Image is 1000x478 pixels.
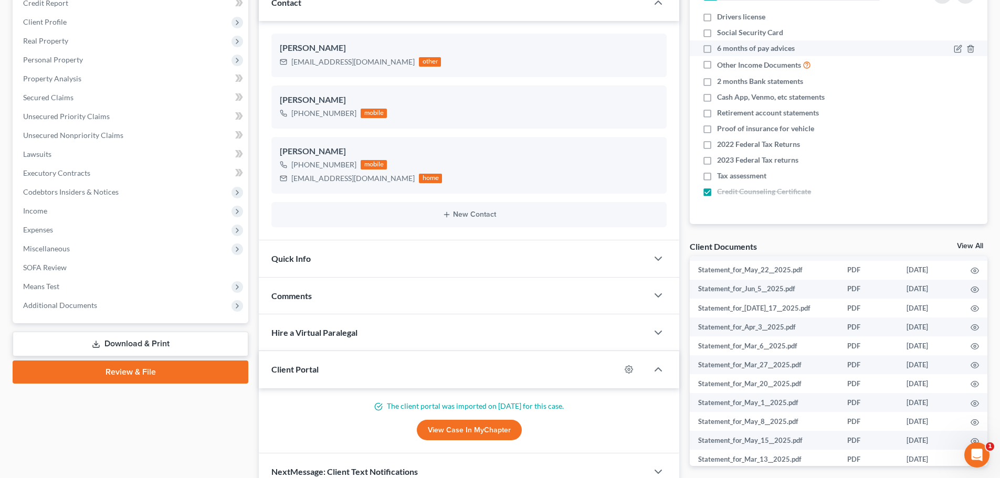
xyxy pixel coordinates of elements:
span: Hire a Virtual Paralegal [271,327,357,337]
span: Additional Documents [23,301,97,310]
span: Client Portal [271,364,319,374]
td: [DATE] [898,280,962,299]
div: [EMAIL_ADDRESS][DOMAIN_NAME] [291,173,415,184]
td: [DATE] [898,299,962,317]
span: Tax assessment [717,171,766,181]
span: Income [23,206,47,215]
span: Real Property [23,36,68,45]
td: PDF [839,393,898,412]
td: [DATE] [898,431,962,450]
td: Statement_for_[DATE]_17__2025.pdf [690,299,839,317]
span: 2 months Bank statements [717,76,803,87]
td: [DATE] [898,374,962,393]
span: Secured Claims [23,93,73,102]
td: PDF [839,280,898,299]
span: Cash App, Venmo, etc statements [717,92,825,102]
td: Statement_for_Mar_27__2025.pdf [690,355,839,374]
div: Client Documents [690,241,757,252]
span: Client Profile [23,17,67,26]
span: SOFA Review [23,263,67,272]
button: New Contact [280,210,658,219]
span: Unsecured Nonpriority Claims [23,131,123,140]
span: 2023 Federal Tax returns [717,155,798,165]
a: Download & Print [13,332,248,356]
span: Expenses [23,225,53,234]
a: Secured Claims [15,88,248,107]
a: Unsecured Nonpriority Claims [15,126,248,145]
span: Retirement account statements [717,108,819,118]
td: Statement_for_May_1__2025.pdf [690,393,839,412]
td: [DATE] [898,412,962,431]
a: View Case in MyChapter [417,420,522,441]
td: [DATE] [898,393,962,412]
span: Social Security Card [717,27,783,38]
td: PDF [839,374,898,393]
span: Personal Property [23,55,83,64]
td: PDF [839,336,898,355]
div: other [419,57,441,67]
td: Statement_for_May_8__2025.pdf [690,412,839,431]
a: Property Analysis [15,69,248,88]
span: NextMessage: Client Text Notifications [271,466,418,476]
iframe: Intercom live chat [964,442,990,468]
td: PDF [839,450,898,469]
span: Credit Counseling Certificate [717,186,811,197]
span: Property Analysis [23,74,81,83]
a: Lawsuits [15,145,248,164]
td: Statement_for_Jun_5__2025.pdf [690,280,839,299]
p: The client portal was imported on [DATE] for this case. [271,401,667,411]
td: PDF [839,317,898,336]
td: Statement_for_Apr_3__2025.pdf [690,317,839,336]
td: PDF [839,261,898,280]
a: Unsecured Priority Claims [15,107,248,126]
span: 6 months of pay advices [717,43,795,54]
td: Statement_for_Mar_6__2025.pdf [690,336,839,355]
span: Other Income Documents [717,60,801,70]
td: Statement_for_Mar_20__2025.pdf [690,374,839,393]
a: View All [957,242,983,250]
div: mobile [361,109,387,118]
td: [DATE] [898,261,962,280]
td: [DATE] [898,336,962,355]
span: Miscellaneous [23,244,70,253]
td: [DATE] [898,317,962,336]
td: PDF [839,412,898,431]
span: Unsecured Priority Claims [23,112,110,121]
a: SOFA Review [15,258,248,277]
td: Statement_for_Mar_13__2025.pdf [690,450,839,469]
div: [PHONE_NUMBER] [291,160,356,170]
td: PDF [839,299,898,317]
div: [PHONE_NUMBER] [291,108,356,119]
a: Review & File [13,360,248,384]
div: home [419,174,442,183]
div: [PERSON_NAME] [280,145,658,158]
span: Lawsuits [23,150,51,158]
td: [DATE] [898,450,962,469]
span: 1 [986,442,994,451]
span: 2022 Federal Tax Returns [717,139,800,150]
div: mobile [361,160,387,169]
td: Statement_for_May_15__2025.pdf [690,431,839,450]
div: [PERSON_NAME] [280,42,658,55]
span: Executory Contracts [23,168,90,177]
div: [EMAIL_ADDRESS][DOMAIN_NAME] [291,57,415,67]
div: [PERSON_NAME] [280,94,658,107]
span: Drivers license [717,12,765,22]
td: Statement_for_May_22__2025.pdf [690,261,839,280]
td: [DATE] [898,355,962,374]
span: Codebtors Insiders & Notices [23,187,119,196]
span: Proof of insurance for vehicle [717,123,814,134]
a: Executory Contracts [15,164,248,183]
td: PDF [839,431,898,450]
td: PDF [839,355,898,374]
span: Quick Info [271,253,311,263]
span: Means Test [23,282,59,291]
span: Comments [271,291,312,301]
